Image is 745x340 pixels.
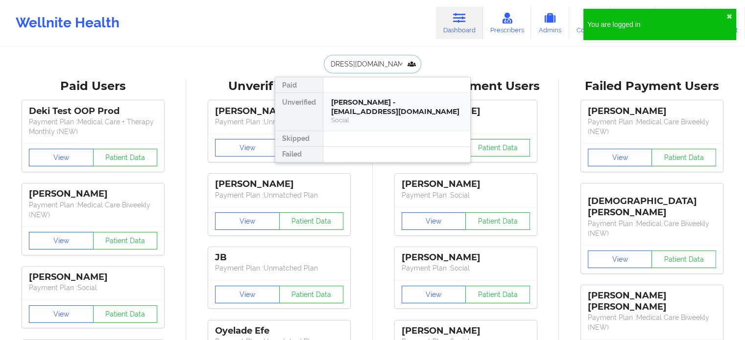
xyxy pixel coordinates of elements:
div: [PERSON_NAME] [402,252,530,263]
div: [PERSON_NAME] [215,106,343,117]
div: Paid Users [7,79,179,94]
button: Patient Data [279,212,344,230]
p: Payment Plan : Unmatched Plan [215,190,343,200]
div: [PERSON_NAME] [402,325,530,337]
button: View [29,149,94,166]
p: Payment Plan : Medical Care Biweekly (NEW) [588,219,716,238]
p: Payment Plan : Unmatched Plan [215,263,343,273]
button: Patient Data [651,250,716,268]
div: Social [331,116,462,124]
div: [PERSON_NAME] [PERSON_NAME] [588,290,716,313]
p: Payment Plan : Social [402,190,530,200]
button: Patient Data [279,286,344,303]
a: Admins [531,7,569,39]
button: View [29,232,94,249]
button: View [402,212,466,230]
button: Patient Data [93,149,158,166]
button: View [215,212,280,230]
div: Unverified [275,93,323,131]
button: Patient Data [93,232,158,249]
div: JB [215,252,343,263]
p: Payment Plan : Social [29,283,157,293]
button: View [588,250,652,268]
div: You are logged in [587,20,726,29]
p: Payment Plan : Medical Care Biweekly (NEW) [588,313,716,332]
button: View [588,149,652,166]
a: Coaches [569,7,610,39]
button: View [215,286,280,303]
button: Patient Data [651,149,716,166]
div: [PERSON_NAME] [29,272,157,283]
div: [PERSON_NAME] [402,179,530,190]
div: [PERSON_NAME] [588,106,716,117]
button: View [29,305,94,323]
button: View [215,139,280,157]
button: close [726,13,732,21]
div: [PERSON_NAME] [215,179,343,190]
a: Prescribers [483,7,531,39]
div: [PERSON_NAME] - [EMAIL_ADDRESS][DOMAIN_NAME] [331,98,462,116]
p: Payment Plan : Medical Care Biweekly (NEW) [29,200,157,220]
div: Skipped [275,131,323,147]
p: Payment Plan : Medical Care Biweekly (NEW) [588,117,716,136]
button: Patient Data [465,212,530,230]
p: Payment Plan : Unmatched Plan [215,117,343,127]
button: View [402,286,466,303]
div: Failed [275,147,323,162]
a: Dashboard [436,7,483,39]
p: Payment Plan : Social [402,263,530,273]
button: Patient Data [465,139,530,157]
div: [PERSON_NAME] [29,188,157,200]
p: Payment Plan : Medical Care + Therapy Monthly (NEW) [29,117,157,136]
div: Deki Test OOP Prod [29,106,157,117]
div: Failed Payment Users [566,79,738,94]
button: Patient Data [93,305,158,323]
div: Oyelade Efe [215,325,343,337]
div: [DEMOGRAPHIC_DATA][PERSON_NAME] [588,188,716,218]
div: Unverified Users [193,79,365,94]
button: Patient Data [465,286,530,303]
div: Paid [275,77,323,93]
